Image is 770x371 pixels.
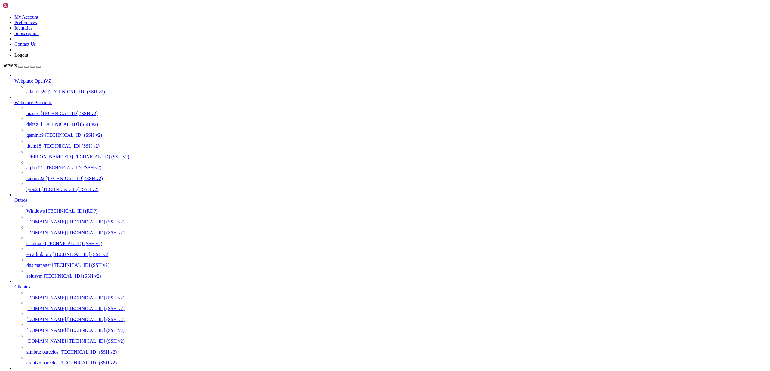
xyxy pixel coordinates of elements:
span: [DOMAIN_NAME] [26,230,66,235]
a: lyra:23 [TECHNICAL_ID] (SSH v2) [26,187,768,192]
span: arquivo.barcelos [26,360,58,365]
li: Clientes [14,279,768,366]
li: Outros [14,192,768,279]
a: gemini:9 [TECHNICAL_ID] (SSH v2) [26,132,768,138]
li: [DOMAIN_NAME] [TECHNICAL_ID] (SSH v2) [26,225,768,235]
span: [DOMAIN_NAME] [26,306,66,311]
span: [TECHNICAL_ID] (SSH v2) [52,252,109,257]
li: [PERSON_NAME]:19 [TECHNICAL_ID] (SSH v2) [26,149,768,160]
li: zimbra: barcelos [TECHNICAL_ID] (SSH v2) [26,344,768,355]
span: [TECHNICAL_ID] (SSH v2) [44,165,101,170]
li: taurus:22 [TECHNICAL_ID] (SSH v2) [26,170,768,181]
span: [TECHNICAL_ID] (SSH v2) [41,122,98,127]
li: alpha:21 [TECHNICAL_ID] (SSH v2) [26,160,768,170]
a: Subscription [14,31,39,36]
a: My Account [14,14,38,20]
a: dns manager [TECHNICAL_ID] (SSH v2) [26,263,768,268]
a: zimbra: barcelos [TECHNICAL_ID] (SSH v2) [26,349,768,355]
a: Contact Us [14,42,36,47]
li: [DOMAIN_NAME] [TECHNICAL_ID] (SSH v2) [26,333,768,344]
li: dns manager [TECHNICAL_ID] (SSH v2) [26,257,768,268]
span: [TECHNICAL_ID] (SSH v2) [60,360,117,365]
li: atlantis:20 [TECHNICAL_ID] (SSH v2) [26,84,768,95]
span: Webplace OpenVZ [14,78,51,83]
li: [DOMAIN_NAME] [TECHNICAL_ID] (SSH v2) [26,311,768,322]
span: delta:6 [26,122,40,127]
a: [DOMAIN_NAME] [TECHNICAL_ID] (SSH v2) [26,295,768,301]
li: [DOMAIN_NAME] [TECHNICAL_ID] (SSH v2) [26,290,768,301]
a: [PERSON_NAME]:19 [TECHNICAL_ID] (SSH v2) [26,154,768,160]
span: master [26,111,39,116]
span: taurus:22 [26,176,45,181]
a: [DOMAIN_NAME] [TECHNICAL_ID] (SSH v2) [26,338,768,344]
span: [TECHNICAL_ID] (SSH v2) [41,187,98,192]
span: [TECHNICAL_ID] (SSH v2) [52,263,109,268]
li: titan:18 [TECHNICAL_ID] (SSH v2) [26,138,768,149]
li: arquivo.barcelos [TECHNICAL_ID] (SSH v2) [26,355,768,366]
a: Preferences [14,20,37,25]
span: [TECHNICAL_ID] (RDP) [46,208,98,214]
span: [TECHNICAL_ID] (SSH v2) [67,306,125,311]
span: [PERSON_NAME]:19 [26,154,71,159]
a: Webplace Proxmox [14,100,768,105]
span: Servers [2,63,17,68]
span: [TECHNICAL_ID] (SSH v2) [72,154,129,159]
span: titan:18 [26,143,41,148]
a: atlantis:20 [TECHNICAL_ID] (SSH v2) [26,89,768,95]
span: [TECHNICAL_ID] (SSH v2) [45,132,102,138]
a: Identities [14,25,32,30]
a: Webplace OpenVZ [14,78,768,84]
a: alpha:21 [TECHNICAL_ID] (SSH v2) [26,165,768,170]
a: [DOMAIN_NAME] [TECHNICAL_ID] (SSH v2) [26,230,768,235]
a: [DOMAIN_NAME] [TECHNICAL_ID] (SSH v2) [26,219,768,225]
li: Webplace Proxmox [14,95,768,192]
span: emailmktbr5 [26,252,51,257]
li: solusvm [TECHNICAL_ID] (SSH v2) [26,268,768,279]
span: Windows [26,208,45,214]
a: Clientes [14,284,768,290]
span: Clientes [14,284,30,289]
span: lyra:23 [26,187,40,192]
a: Logout [14,52,28,58]
span: alpha:21 [26,165,43,170]
span: [TECHNICAL_ID] (SSH v2) [67,295,125,300]
span: zimbra: barcelos [26,349,58,354]
li: gemini:9 [TECHNICAL_ID] (SSH v2) [26,127,768,138]
span: [TECHNICAL_ID] (SSH v2) [60,349,117,354]
li: Webplace OpenVZ [14,73,768,95]
span: [DOMAIN_NAME] [26,295,66,300]
span: sendmail [26,241,44,246]
a: Servers [2,63,41,68]
span: [TECHNICAL_ID] (SSH v2) [45,241,102,246]
span: Outros [14,198,28,203]
li: delta:6 [TECHNICAL_ID] (SSH v2) [26,116,768,127]
a: Windows [TECHNICAL_ID] (RDP) [26,208,768,214]
span: [TECHNICAL_ID] (SSH v2) [41,111,98,116]
a: Outros [14,198,768,203]
a: master [TECHNICAL_ID] (SSH v2) [26,111,768,116]
a: [DOMAIN_NAME] [TECHNICAL_ID] (SSH v2) [26,328,768,333]
li: [DOMAIN_NAME] [TECHNICAL_ID] (SSH v2) [26,301,768,311]
a: solusvm [TECHNICAL_ID] (SSH v2) [26,273,768,279]
span: [DOMAIN_NAME] [26,317,66,322]
span: [TECHNICAL_ID] (SSH v2) [46,176,103,181]
span: Webplace Proxmox [14,100,52,105]
li: lyra:23 [TECHNICAL_ID] (SSH v2) [26,181,768,192]
li: sendmail [TECHNICAL_ID] (SSH v2) [26,235,768,246]
a: [DOMAIN_NAME] [TECHNICAL_ID] (SSH v2) [26,306,768,311]
span: [DOMAIN_NAME] [26,328,66,333]
span: [TECHNICAL_ID] (SSH v2) [44,273,101,279]
span: solusvm [26,273,42,279]
span: [TECHNICAL_ID] (SSH v2) [67,338,125,344]
span: [TECHNICAL_ID] (SSH v2) [42,143,100,148]
li: Windows [TECHNICAL_ID] (RDP) [26,203,768,214]
a: arquivo.barcelos [TECHNICAL_ID] (SSH v2) [26,360,768,366]
a: [DOMAIN_NAME] [TECHNICAL_ID] (SSH v2) [26,317,768,322]
span: [TECHNICAL_ID] (SSH v2) [48,89,105,94]
li: emailmktbr5 [TECHNICAL_ID] (SSH v2) [26,246,768,257]
a: delta:6 [TECHNICAL_ID] (SSH v2) [26,122,768,127]
a: titan:18 [TECHNICAL_ID] (SSH v2) [26,143,768,149]
img: Shellngn [2,2,37,8]
a: taurus:22 [TECHNICAL_ID] (SSH v2) [26,176,768,181]
span: [TECHNICAL_ID] (SSH v2) [67,317,125,322]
